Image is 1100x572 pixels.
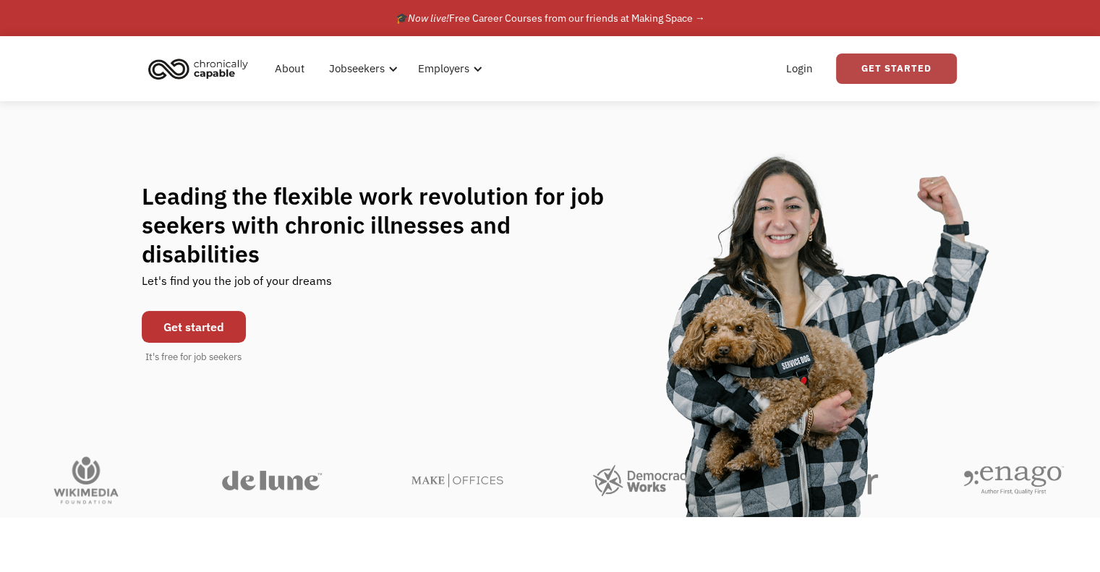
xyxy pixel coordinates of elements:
[266,46,313,92] a: About
[142,311,246,343] a: Get started
[142,182,632,268] h1: Leading the flexible work revolution for job seekers with chronic illnesses and disabilities
[409,46,487,92] div: Employers
[144,53,259,85] a: home
[408,12,449,25] em: Now live!
[396,9,705,27] div: 🎓 Free Career Courses from our friends at Making Space →
[142,268,332,304] div: Let's find you the job of your dreams
[145,350,242,364] div: It's free for job seekers
[777,46,822,92] a: Login
[836,54,957,84] a: Get Started
[320,46,402,92] div: Jobseekers
[418,60,469,77] div: Employers
[329,60,385,77] div: Jobseekers
[144,53,252,85] img: Chronically Capable logo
